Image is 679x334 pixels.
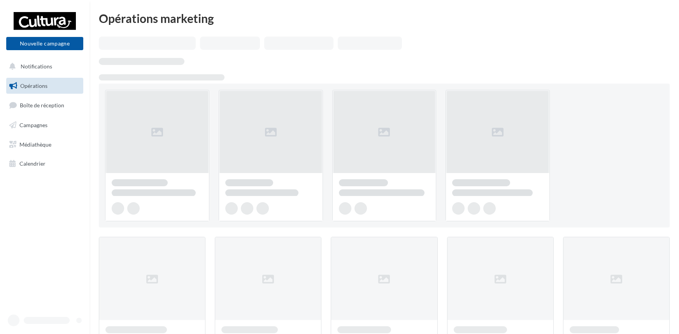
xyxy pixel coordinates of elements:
span: Médiathèque [19,141,51,147]
span: Opérations [20,82,47,89]
a: Campagnes [5,117,85,133]
button: Notifications [5,58,82,75]
a: Calendrier [5,156,85,172]
div: Opérations marketing [99,12,670,24]
a: Boîte de réception [5,97,85,114]
span: Calendrier [19,160,46,167]
span: Notifications [21,63,52,70]
button: Nouvelle campagne [6,37,83,50]
a: Médiathèque [5,136,85,153]
a: Opérations [5,78,85,94]
span: Campagnes [19,122,47,128]
span: Boîte de réception [20,102,64,108]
